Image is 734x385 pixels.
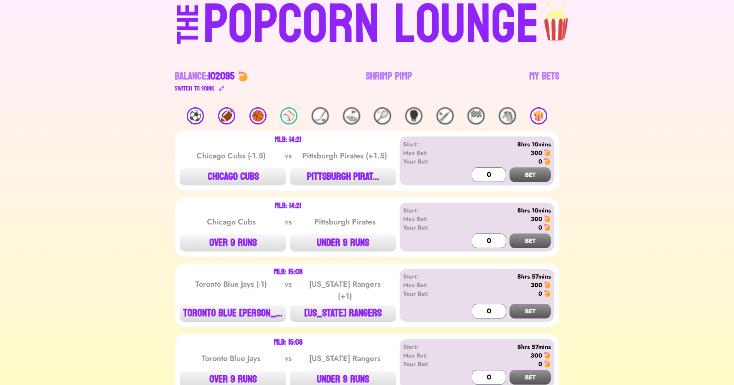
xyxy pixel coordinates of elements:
button: BET [510,304,551,318]
div: Max Bet: [403,351,452,360]
div: 300 [531,351,542,360]
div: MLB: 15:08 [274,339,303,346]
div: 🎾 [374,107,391,124]
img: 🍤 [544,361,551,367]
div: [US_STATE] Rangers [301,352,388,364]
div: ⛳️ [343,107,360,124]
span: 102095 [208,67,234,85]
div: Toronto Blue Jays (-1) [188,278,275,302]
div: 0 [538,289,542,298]
div: 🏈 [218,107,235,124]
div: 🏁 [467,107,485,124]
button: [US_STATE] RANGERS [290,305,396,322]
a: Shrimp Pimp [366,70,412,94]
div: Max Bet: [403,281,452,289]
div: Start: [403,343,452,351]
div: ⚾️ [280,107,297,124]
img: 🍤 [544,290,551,297]
div: Balance: [175,70,234,83]
button: PITTSBURGH PIRAT... [290,168,396,185]
div: Start: [403,206,452,215]
img: 🍤 [544,158,551,165]
div: MLB: 14:21 [275,136,301,143]
img: 🍤 [544,149,551,156]
div: Toronto Blue Jays [188,352,275,364]
div: vs [283,278,294,302]
div: 300 [531,281,542,289]
a: My Bets [529,70,559,94]
div: 🏒 [312,107,329,124]
div: Pittsburgh Pirates (+1.5) [301,150,388,162]
div: 8hrs 57mins [452,343,551,351]
div: Chicago Cubs (-1.5) [188,150,275,162]
div: THE [173,4,204,61]
div: 8hrs 10mins [452,206,551,215]
button: BET [510,167,551,182]
div: vs [283,352,294,364]
div: Start: [403,272,452,281]
div: 🍿 [530,107,547,124]
div: 0 [538,157,542,166]
div: MLB: 15:08 [274,269,303,276]
div: Start: [403,140,452,149]
div: 🏏 [437,107,454,124]
div: Your Bet: [403,360,452,368]
button: OVER 9 RUNS [180,234,286,252]
div: vs [283,150,294,162]
div: vs [283,216,294,228]
div: Chicago Cubs [188,216,275,228]
button: TORONTO BLUE [PERSON_NAME]... [180,305,286,322]
div: ⚽️ [187,107,204,124]
div: 0 [538,360,542,368]
img: 🍤 [544,224,551,231]
img: 🍤 [544,352,551,359]
div: 🥊 [405,107,422,124]
div: 8hrs 10mins [452,140,551,149]
button: UNDER 9 RUNS [290,234,396,252]
div: 🐴 [499,107,516,124]
div: 0 [538,223,542,232]
div: Your Bet: [403,289,452,298]
div: Max Bet: [403,215,452,223]
div: 8hrs 57mins [452,272,551,281]
img: 🍤 [544,282,551,288]
img: 🍤 [238,71,248,82]
div: 🏀 [249,107,267,124]
div: MLB: 14:21 [275,203,301,209]
div: Max Bet: [403,149,452,157]
div: [US_STATE] Rangers (+1) [301,278,388,302]
button: CHICAGO CUBS [180,168,286,185]
div: Your Bet: [403,223,452,232]
div: 300 [531,149,542,157]
div: Your Bet: [403,157,452,166]
img: 🍤 [544,215,551,222]
button: BET [510,370,551,385]
button: BET [510,233,551,248]
div: Pittsburgh Pirates [301,216,388,228]
div: Switch to $ OINK [175,83,215,94]
div: 300 [531,215,542,223]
